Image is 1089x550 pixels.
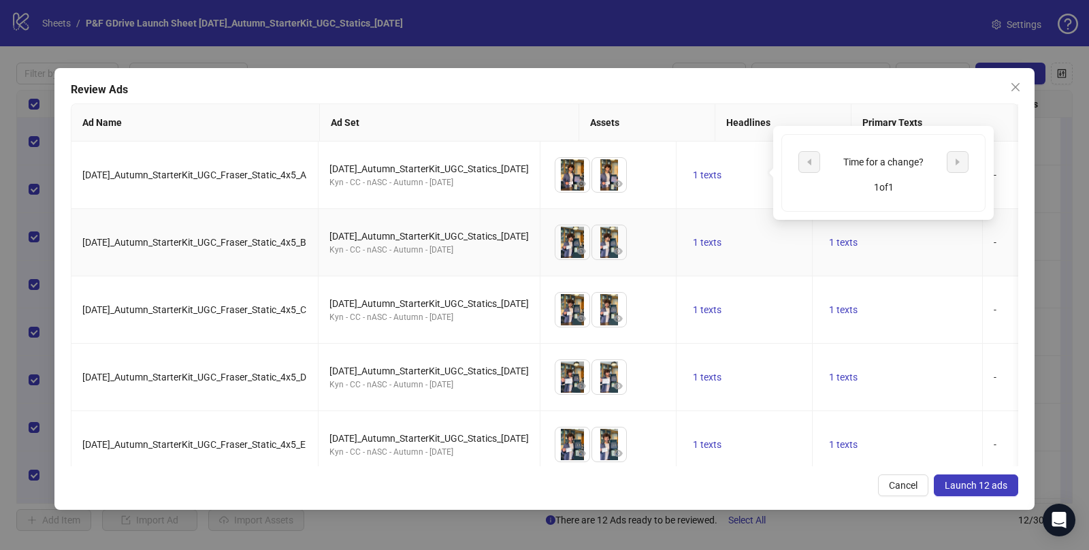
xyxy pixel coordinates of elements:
button: 1 texts [824,369,863,385]
button: 1 texts [824,302,863,318]
span: eye [613,179,623,189]
div: [DATE]_Autumn_StarterKit_UGC_Statics_[DATE] [329,296,529,311]
img: Asset 1 [555,427,589,462]
span: [DATE]_Autumn_StarterKit_UGC_Fraser_Static_4x5_D [82,372,306,383]
button: Preview [610,176,626,192]
span: 1 texts [693,169,721,180]
span: [DATE]_Autumn_StarterKit_UGC_Fraser_Static_4x5_B [82,237,306,248]
img: Asset 2 [592,293,626,327]
span: 1 texts [829,304,858,315]
button: Preview [573,243,589,259]
div: [DATE]_Autumn_StarterKit_UGC_Statics_[DATE] [329,431,529,446]
span: 1 texts [693,237,721,248]
button: Preview [573,378,589,394]
div: Review Ads [71,82,1018,98]
span: 1 texts [693,304,721,315]
div: Time for a change? [827,155,940,169]
button: Preview [610,378,626,394]
span: eye [613,381,623,391]
button: Preview [573,176,589,192]
button: Close [1005,76,1026,98]
span: eye [613,449,623,458]
img: Asset 1 [555,293,589,327]
img: Asset 2 [592,427,626,462]
button: Preview [573,445,589,462]
button: Preview [573,310,589,327]
img: Asset 2 [592,158,626,192]
button: Preview [610,310,626,327]
div: Kyn - CC - nASC - Autumn - [DATE] [329,176,529,189]
span: - [994,169,996,180]
span: eye [613,314,623,323]
span: Launch 12 ads [945,480,1007,491]
span: eye [613,246,623,256]
button: 1 texts [824,436,863,453]
span: close [1010,82,1021,93]
th: Headlines [715,104,851,142]
button: 1 texts [687,234,727,250]
div: Kyn - CC - nASC - Autumn - [DATE] [329,311,529,324]
th: Ad Set [320,104,579,142]
span: 1 texts [829,372,858,383]
button: Launch 12 ads [934,474,1018,496]
span: eye [576,381,586,391]
div: Kyn - CC - nASC - Autumn - [DATE] [329,244,529,257]
span: [DATE]_Autumn_StarterKit_UGC_Fraser_Static_4x5_A [82,169,306,180]
button: Cancel [878,474,928,496]
img: Asset 2 [592,360,626,394]
button: 1 texts [824,234,863,250]
button: 1 texts [687,369,727,385]
span: 1 texts [829,439,858,450]
div: Kyn - CC - nASC - Autumn - [DATE] [329,446,529,459]
div: [DATE]_Autumn_StarterKit_UGC_Statics_[DATE] [329,229,529,244]
span: [DATE]_Autumn_StarterKit_UGC_Fraser_Static_4x5_E [82,439,306,450]
button: 1 texts [687,302,727,318]
span: 1 texts [693,439,721,450]
span: - [994,439,996,450]
span: eye [576,246,586,256]
div: Open Intercom Messenger [1043,504,1075,536]
span: eye [576,314,586,323]
div: [DATE]_Autumn_StarterKit_UGC_Statics_[DATE] [329,161,529,176]
span: eye [576,179,586,189]
span: - [994,237,996,248]
div: Kyn - CC - nASC - Autumn - [DATE] [329,378,529,391]
span: Cancel [889,480,917,491]
th: Assets [579,104,715,142]
button: 1 texts [687,167,727,183]
img: Asset 2 [592,225,626,259]
img: Asset 1 [555,360,589,394]
div: 1 of 1 [798,180,969,195]
button: Preview [610,243,626,259]
img: Asset 1 [555,158,589,192]
th: Ad Name [71,104,320,142]
button: 1 texts [687,436,727,453]
button: Preview [610,445,626,462]
th: Primary Texts [851,104,1022,142]
span: 1 texts [693,372,721,383]
img: Asset 1 [555,225,589,259]
span: eye [576,449,586,458]
span: 1 texts [829,237,858,248]
span: - [994,304,996,315]
div: [DATE]_Autumn_StarterKit_UGC_Statics_[DATE] [329,363,529,378]
span: - [994,372,996,383]
span: [DATE]_Autumn_StarterKit_UGC_Fraser_Static_4x5_C [82,304,306,315]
